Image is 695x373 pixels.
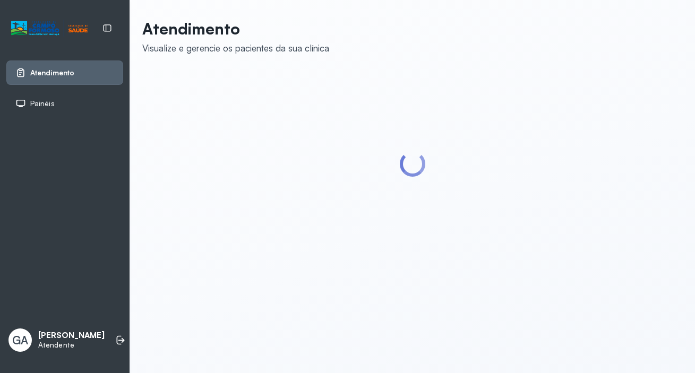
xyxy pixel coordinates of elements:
p: Atendimento [142,19,329,38]
div: Visualize e gerencie os pacientes da sua clínica [142,42,329,54]
p: [PERSON_NAME] [38,331,105,341]
span: GA [12,333,28,347]
span: Atendimento [30,68,74,77]
a: Atendimento [15,67,114,78]
p: Atendente [38,341,105,350]
img: Logotipo do estabelecimento [11,20,88,37]
span: Painéis [30,99,55,108]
